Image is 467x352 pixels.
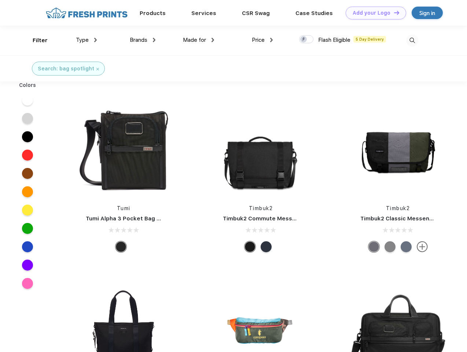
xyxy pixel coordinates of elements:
a: Timbuk2 Commute Messenger Bag [223,215,321,222]
a: Timbuk2 [249,205,273,211]
span: Made for [183,37,206,43]
div: Search: bag spotlight [38,65,94,73]
img: dropdown.png [94,38,97,42]
div: Eco Nautical [261,241,272,252]
div: Eco Lightbeam [401,241,412,252]
a: Timbuk2 [386,205,410,211]
div: Add your Logo [353,10,390,16]
a: Products [140,10,166,16]
div: Filter [33,36,48,45]
img: fo%20logo%202.webp [44,7,130,19]
div: Eco Army Pop [368,241,379,252]
img: func=resize&h=266 [349,100,447,197]
span: Type [76,37,89,43]
img: dropdown.png [212,38,214,42]
div: Colors [14,81,42,89]
span: Brands [130,37,147,43]
div: Eco Black [244,241,255,252]
span: Price [252,37,265,43]
div: Eco Gunmetal [385,241,396,252]
img: func=resize&h=266 [75,100,172,197]
a: Tumi Alpha 3 Pocket Bag Small [86,215,172,222]
img: dropdown.png [270,38,273,42]
a: Tumi [117,205,130,211]
a: Sign in [412,7,443,19]
span: Flash Eligible [318,37,350,43]
img: DT [394,11,399,15]
img: filter_cancel.svg [96,68,99,70]
div: Black [115,241,126,252]
span: 5 Day Delivery [353,36,386,43]
img: desktop_search.svg [406,34,418,47]
img: dropdown.png [153,38,155,42]
img: func=resize&h=266 [212,100,309,197]
a: Timbuk2 Classic Messenger Bag [360,215,451,222]
img: more.svg [417,241,428,252]
div: Sign in [419,9,435,17]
